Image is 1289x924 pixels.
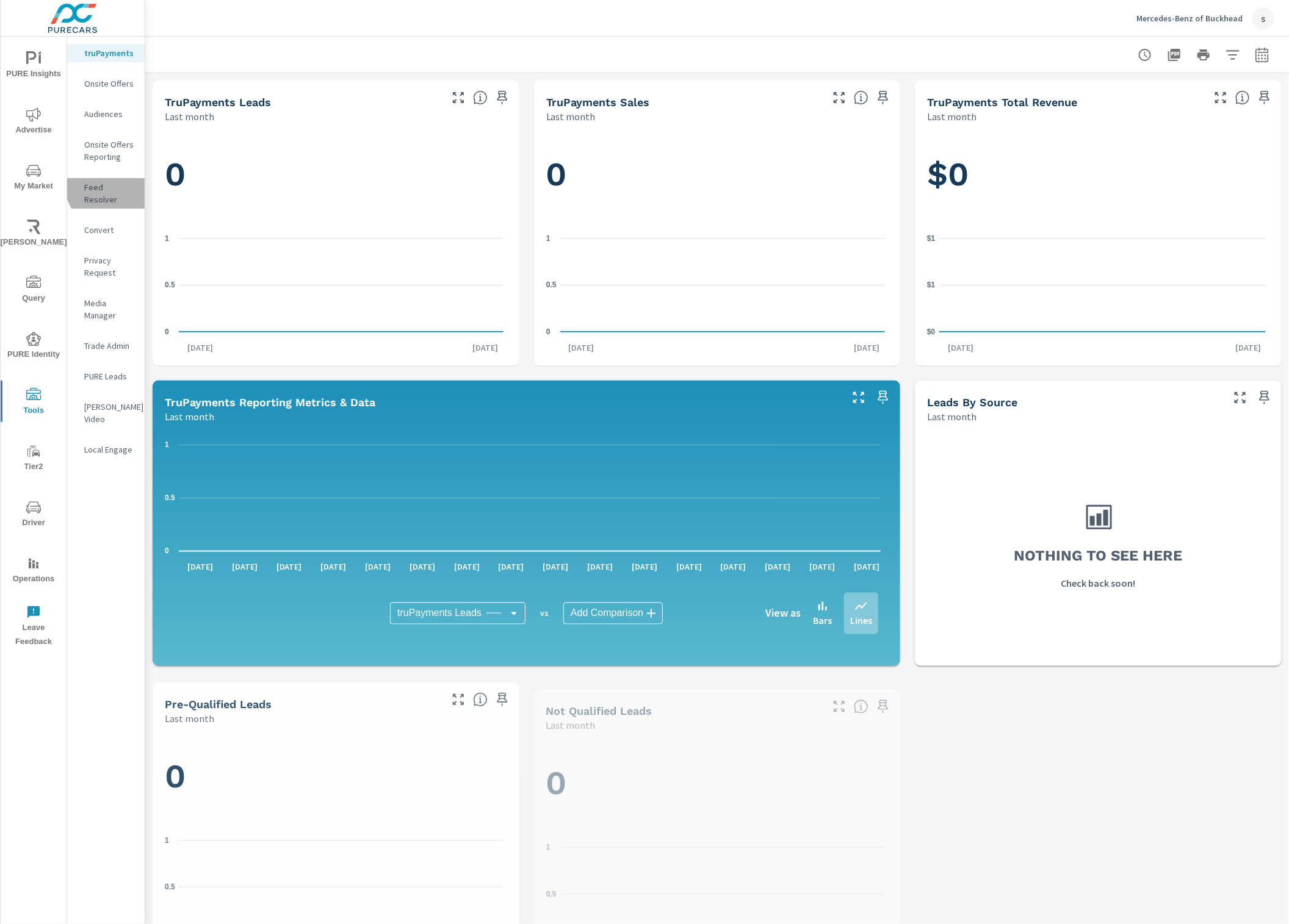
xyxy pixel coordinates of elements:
[67,367,145,385] div: PURE Leads
[623,561,666,573] p: [DATE]
[765,607,801,620] h6: View as
[67,105,145,123] div: Audiences
[927,109,977,124] p: Last month
[1255,388,1274,407] span: Save this to your personalized report
[1252,7,1274,29] div: s
[473,692,488,707] span: A basic review has been done and approved the credit worthiness of the lead by the configured cre...
[571,607,643,620] span: Add Comparison
[4,388,63,418] span: Tools
[84,340,135,352] p: Trade Admin
[84,181,135,206] p: Feed Resolver
[464,342,507,354] p: [DATE]
[1255,88,1274,107] span: Save this to your personalized report
[546,763,889,804] h1: 0
[1211,88,1230,107] button: Make Fullscreen
[446,561,488,573] p: [DATE]
[546,718,596,733] p: Last month
[546,96,650,109] h5: truPayments Sales
[312,561,355,573] p: [DATE]
[84,77,135,90] p: Onsite Offers
[84,108,135,120] p: Audiences
[449,690,468,709] button: Make Fullscreen
[493,88,512,107] span: Save this to your personalized report
[563,603,663,625] div: Add Comparison
[4,444,63,474] span: Tier2
[67,221,145,239] div: Convert
[67,135,145,166] div: Onsite Offers Reporting
[4,500,63,530] span: Driver
[873,697,893,717] span: Save this to your personalized report
[84,224,135,236] p: Convert
[546,843,551,851] text: 1
[179,342,222,354] p: [DATE]
[1014,545,1183,566] h3: Nothing to see here
[927,409,977,424] p: Last month
[927,154,1269,195] h1: $0
[927,396,1017,409] h5: Leads By Source
[4,332,63,362] span: PURE Identity
[165,836,169,845] text: 1
[4,163,63,193] span: My Market
[854,700,868,714] span: A basic review has been done and has not approved the credit worthiness of the lead by the config...
[939,342,982,354] p: [DATE]
[1162,43,1186,67] button: "Export Report to PDF"
[67,337,145,355] div: Trade Admin
[223,561,266,573] p: [DATE]
[4,220,63,249] span: [PERSON_NAME]
[1230,388,1250,407] button: Make Fullscreen
[757,561,800,573] p: [DATE]
[165,96,271,109] h5: truPayments Leads
[84,254,135,279] p: Privacy Request
[401,561,444,573] p: [DATE]
[813,614,832,628] p: Bars
[927,328,936,336] text: $0
[546,234,551,243] text: 1
[165,409,214,424] p: Last month
[490,561,533,573] p: [DATE]
[165,883,175,891] text: 0.5
[1191,43,1216,67] button: Print Report
[1061,576,1136,590] p: Check back soon!
[165,234,169,243] text: 1
[927,234,936,243] text: $1
[546,328,551,336] text: 0
[1221,43,1245,67] button: Apply Filters
[829,697,849,717] button: Make Fullscreen
[829,88,849,107] button: Make Fullscreen
[165,109,214,124] p: Last month
[1227,342,1269,354] p: [DATE]
[165,441,169,449] text: 1
[4,276,63,306] span: Query
[67,178,145,209] div: Feed Resolver
[845,561,888,573] p: [DATE]
[873,388,893,407] span: Save this to your personalized report
[493,690,512,709] span: Save this to your personalized report
[165,154,507,195] h1: 0
[165,547,169,556] text: 0
[67,398,145,428] div: [PERSON_NAME] Video
[84,443,135,456] p: Local Engage
[165,698,272,711] h5: Pre-Qualified Leads
[850,614,872,628] p: Lines
[854,90,868,105] span: Number of sales matched to a truPayments lead. [Source: This data is sourced from the dealer's DM...
[67,74,145,93] div: Onsite Offers
[84,297,135,321] p: Media Manager
[668,561,710,573] p: [DATE]
[546,154,889,195] h1: 0
[165,711,214,726] p: Last month
[165,396,375,409] h5: truPayments Reporting Metrics & Data
[801,561,843,573] p: [DATE]
[84,401,135,425] p: [PERSON_NAME] Video
[4,107,63,137] span: Advertise
[390,603,525,625] div: truPayments Leads
[4,51,63,81] span: PURE Insights
[84,370,135,382] p: PURE Leads
[4,605,63,649] span: Leave Feedback
[1,37,67,654] div: nav menu
[525,608,563,619] p: vs
[546,281,557,289] text: 0.5
[546,109,596,124] p: Last month
[845,342,888,354] p: [DATE]
[67,440,145,459] div: Local Engage
[165,328,169,336] text: 0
